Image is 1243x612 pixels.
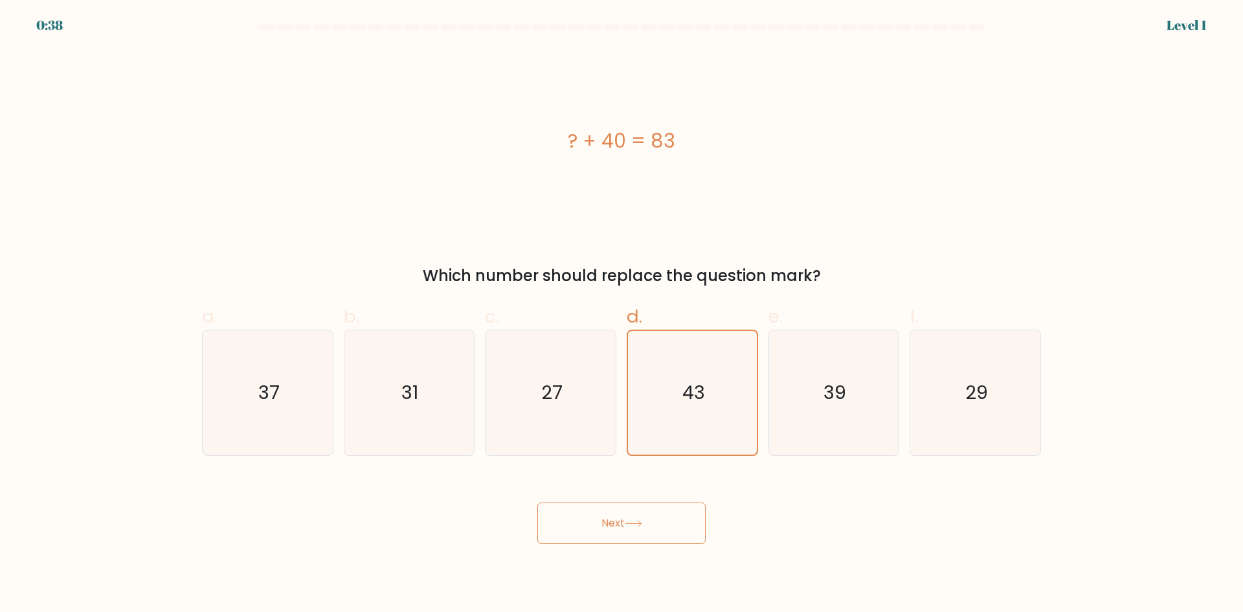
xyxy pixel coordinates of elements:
text: 39 [823,380,846,405]
span: b. [344,304,359,329]
div: Which number should replace the question mark? [210,264,1033,288]
text: 27 [541,380,563,405]
text: 37 [258,380,280,405]
span: e. [768,304,783,329]
text: 43 [682,380,705,405]
text: 29 [965,380,988,405]
span: d. [627,304,642,329]
span: a. [202,304,218,329]
div: Level 1 [1167,16,1207,35]
text: 31 [402,380,419,405]
div: 0:38 [36,16,63,35]
span: f. [910,304,919,329]
button: Next [537,503,706,544]
div: ? + 40 = 83 [202,126,1041,155]
span: c. [485,304,499,329]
